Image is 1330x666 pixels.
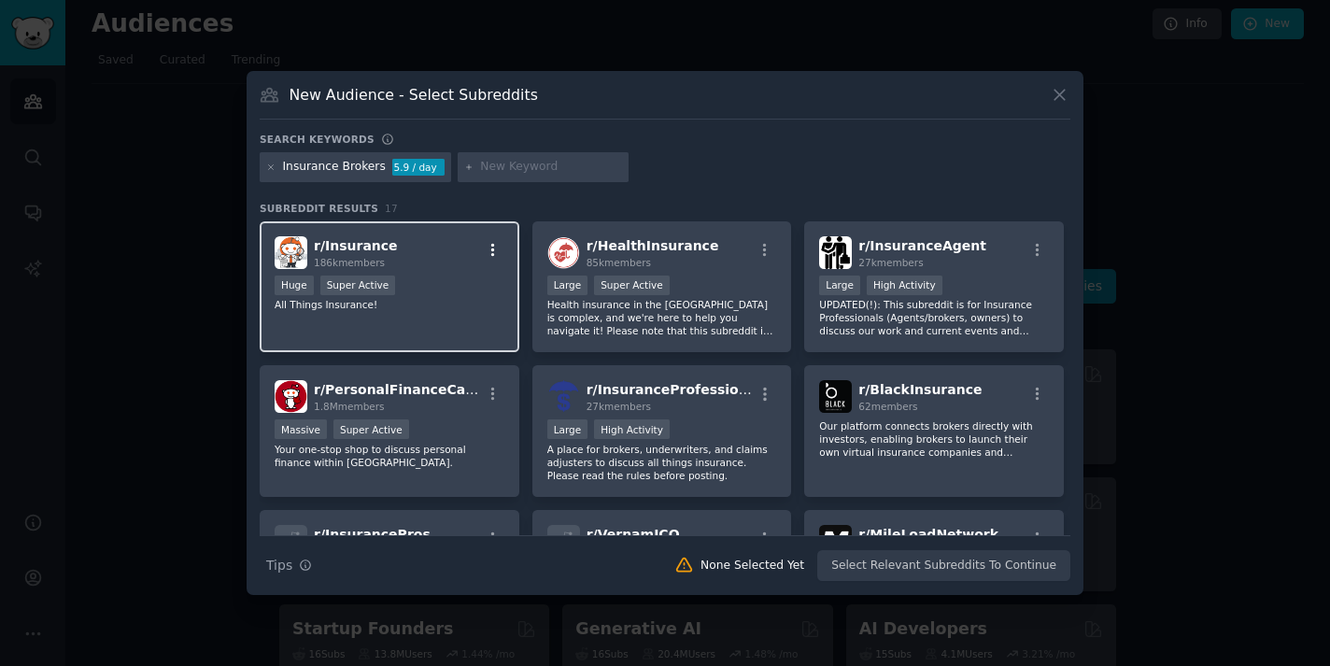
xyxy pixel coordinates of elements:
div: Large [819,276,860,295]
span: r/ PersonalFinanceCanada [314,382,502,397]
div: Super Active [320,276,396,295]
div: Super Active [594,276,670,295]
p: UPDATED(!): This subreddit is for Insurance Professionals (Agents/brokers, owners) to discuss our... [819,298,1049,337]
img: InsuranceAgent [819,236,852,269]
div: None Selected Yet [700,558,804,574]
span: r/ VernamICO [587,527,680,542]
p: A place for brokers, underwriters, and claims adjusters to discuss all things insurance. Please r... [547,443,777,482]
h3: Search keywords [260,133,375,146]
div: High Activity [867,276,942,295]
p: Your one-stop shop to discuss personal finance within [GEOGRAPHIC_DATA]. [275,443,504,469]
div: 5.9 / day [392,159,445,176]
img: HealthInsurance [547,236,580,269]
span: Tips [266,556,292,575]
span: r/ MileLoadNetwork [858,527,998,542]
img: BlackInsurance [819,380,852,413]
h3: New Audience - Select Subreddits [290,85,538,105]
span: r/ Insurance [314,238,398,253]
div: Insurance Brokers [283,159,386,176]
img: InsuranceProfessional [547,380,580,413]
div: Large [547,276,588,295]
span: 1.8M members [314,401,385,412]
span: r/ HealthInsurance [587,238,719,253]
span: 27k members [858,257,923,268]
span: r/ BlackInsurance [858,382,982,397]
p: Our platform connects brokers directly with investors, enabling brokers to launch their own virtu... [819,419,1049,459]
span: r/ InsuranceAgent [858,238,986,253]
span: 85k members [587,257,651,268]
span: 17 [385,203,398,214]
div: Super Active [333,419,409,439]
span: 186k members [314,257,385,268]
p: Health insurance in the [GEOGRAPHIC_DATA] is complex, and we're here to help you navigate it! Ple... [547,298,777,337]
div: Massive [275,419,327,439]
span: 62 members [858,401,917,412]
img: PersonalFinanceCanada [275,380,307,413]
img: Insurance [275,236,307,269]
span: r/ InsurancePros [314,527,431,542]
p: All Things Insurance! [275,298,504,311]
div: Huge [275,276,314,295]
div: High Activity [594,419,670,439]
span: r/ InsuranceProfessional [587,382,761,397]
div: Large [547,419,588,439]
button: Tips [260,549,318,582]
input: New Keyword [480,159,622,176]
span: 27k members [587,401,651,412]
span: Subreddit Results [260,202,378,215]
img: MileLoadNetwork [819,525,852,558]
